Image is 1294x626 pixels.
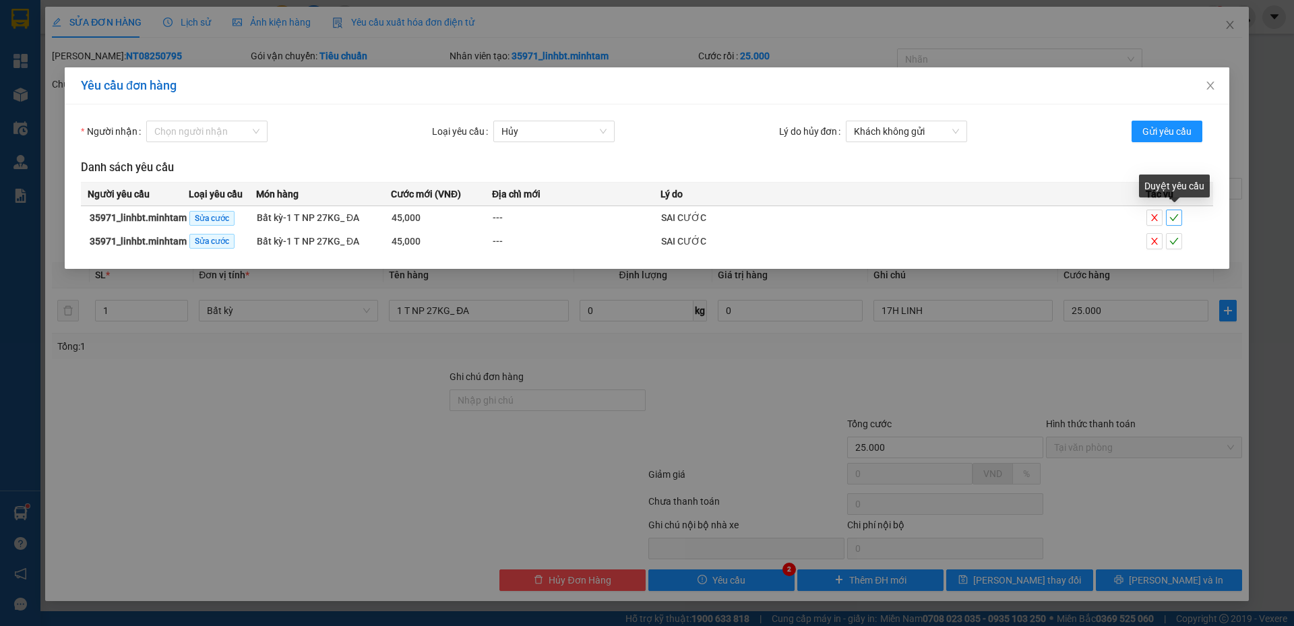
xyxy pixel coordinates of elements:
span: SAI CƯỚC [661,212,706,223]
span: check [1167,237,1181,246]
span: Người yêu cầu [88,187,150,201]
span: Món hàng [256,187,299,201]
button: check [1166,233,1182,249]
span: Bất kỳ [257,236,359,247]
span: Sửa cước [189,211,235,226]
button: Close [1192,67,1229,105]
span: - 1 T NP 27KG_ ĐA [283,236,359,247]
span: Sửa cước [189,234,235,249]
input: Người nhận [154,121,250,142]
strong: 35971_linhbt.minhtam [90,212,187,223]
strong: 35971_linhbt.minhtam [90,236,187,247]
span: 45,000 [392,236,421,247]
button: close [1146,233,1163,249]
span: Loại yêu cầu [189,187,243,201]
span: Cước mới (VNĐ) [391,187,461,201]
button: Gửi yêu cầu [1132,121,1202,142]
label: Lý do hủy đơn [779,121,846,142]
button: close [1146,210,1163,226]
button: check [1166,210,1182,226]
span: close [1147,237,1162,246]
label: Người nhận [81,121,146,142]
span: check [1167,213,1181,222]
h3: Danh sách yêu cầu [81,159,1213,177]
span: Lý do [660,187,683,201]
div: Duyệt yêu cầu [1139,175,1210,197]
span: --- [493,236,503,247]
label: Loại yêu cầu [432,121,493,142]
span: 45,000 [392,212,421,223]
span: --- [493,212,503,223]
span: Địa chỉ mới [492,187,541,201]
span: Hủy [501,121,607,142]
span: close [1147,213,1162,222]
span: Bất kỳ [257,212,359,223]
span: Gửi yêu cầu [1142,124,1192,139]
div: Yêu cầu đơn hàng [81,78,1213,93]
span: - 1 T NP 27KG_ ĐA [283,212,359,223]
span: SAI CƯỚC [661,236,706,247]
span: Khách không gửi [854,121,959,142]
span: close [1205,80,1216,91]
